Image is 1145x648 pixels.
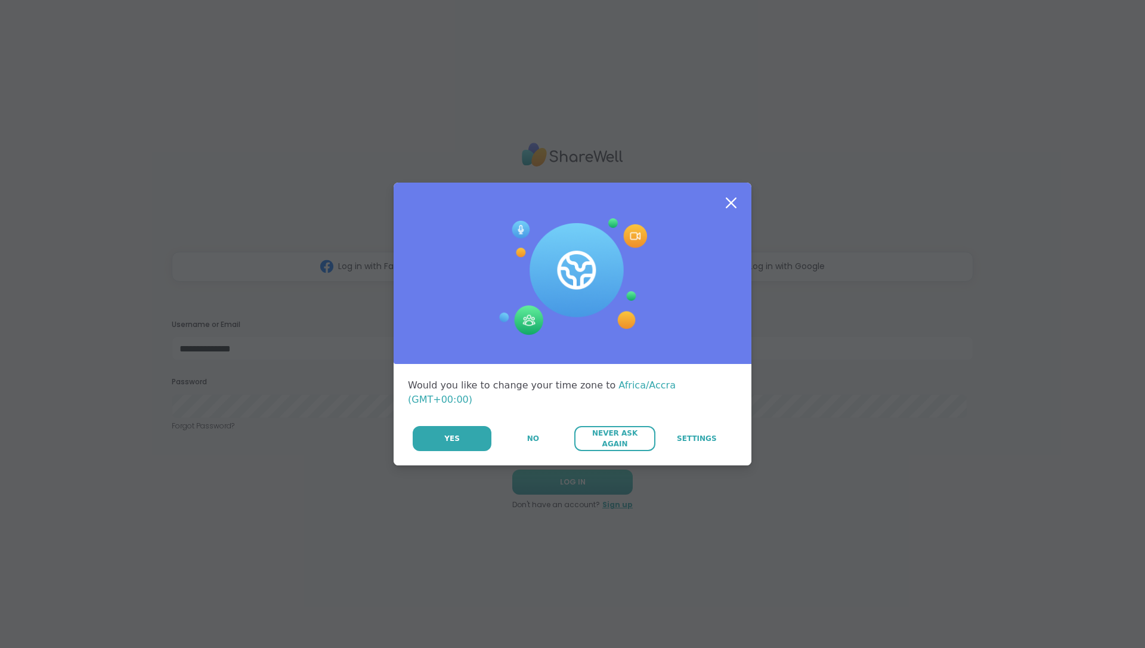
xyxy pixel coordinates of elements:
button: Never Ask Again [574,426,655,451]
img: Session Experience [498,218,647,335]
span: Settings [677,433,717,444]
span: No [527,433,539,444]
button: No [493,426,573,451]
span: Yes [444,433,460,444]
div: Would you like to change your time zone to [408,378,737,407]
button: Yes [413,426,491,451]
span: Never Ask Again [580,428,649,449]
span: Africa/Accra (GMT+00:00) [408,379,676,405]
a: Settings [657,426,737,451]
